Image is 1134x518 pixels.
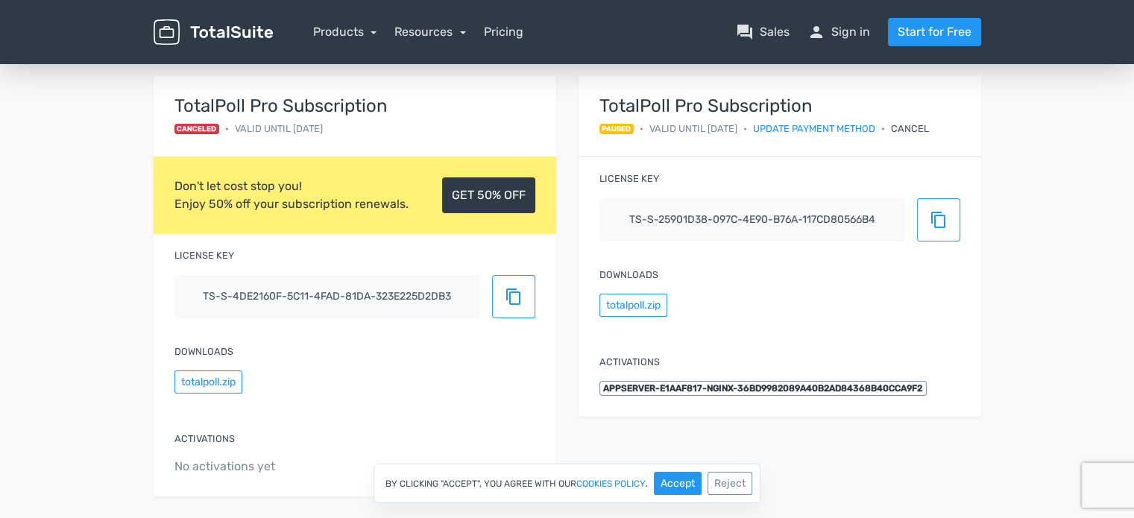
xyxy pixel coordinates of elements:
label: Activations [174,432,235,446]
a: Products [313,25,377,39]
button: Reject [708,472,752,495]
span: Canceled [174,124,220,134]
span: content_copy [505,288,523,306]
div: By clicking "Accept", you agree with our . [374,464,760,503]
a: Update payment method [753,121,875,136]
button: totalpoll.zip [599,294,667,317]
div: Cancel [891,121,929,136]
a: question_answerSales [736,23,790,41]
span: question_answer [736,23,754,41]
button: content_copy [492,275,535,318]
label: Downloads [599,268,658,282]
label: Downloads [174,344,233,359]
span: Valid until [DATE] [235,121,323,136]
span: • [640,121,643,136]
img: TotalSuite for WordPress [154,19,273,45]
span: No activations yet [174,458,535,476]
span: content_copy [930,211,948,229]
button: totalpoll.zip [174,370,242,394]
a: Start for Free [888,18,981,46]
div: Don't let cost stop you! Enjoy 50% off your subscription renewals. [174,177,409,213]
label: Activations [599,355,660,369]
a: personSign in [807,23,870,41]
span: • [881,121,885,136]
strong: TotalPoll Pro Subscription [174,96,388,116]
span: appserver-e1aaf817-nginx-36bd9982089a40b2ad84368b40cca9f2 [599,381,927,396]
a: Pricing [484,23,523,41]
span: person [807,23,825,41]
a: cookies policy [576,479,646,488]
strong: TotalPoll Pro Subscription [599,96,930,116]
button: content_copy [917,198,960,241]
span: Valid until [DATE] [649,121,737,136]
span: • [225,121,229,136]
label: License key [174,248,234,262]
label: License key [599,171,659,186]
button: Accept [654,472,702,495]
span: paused [599,124,634,134]
a: GET 50% OFF [442,177,535,213]
span: • [743,121,747,136]
a: Resources [394,25,466,39]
